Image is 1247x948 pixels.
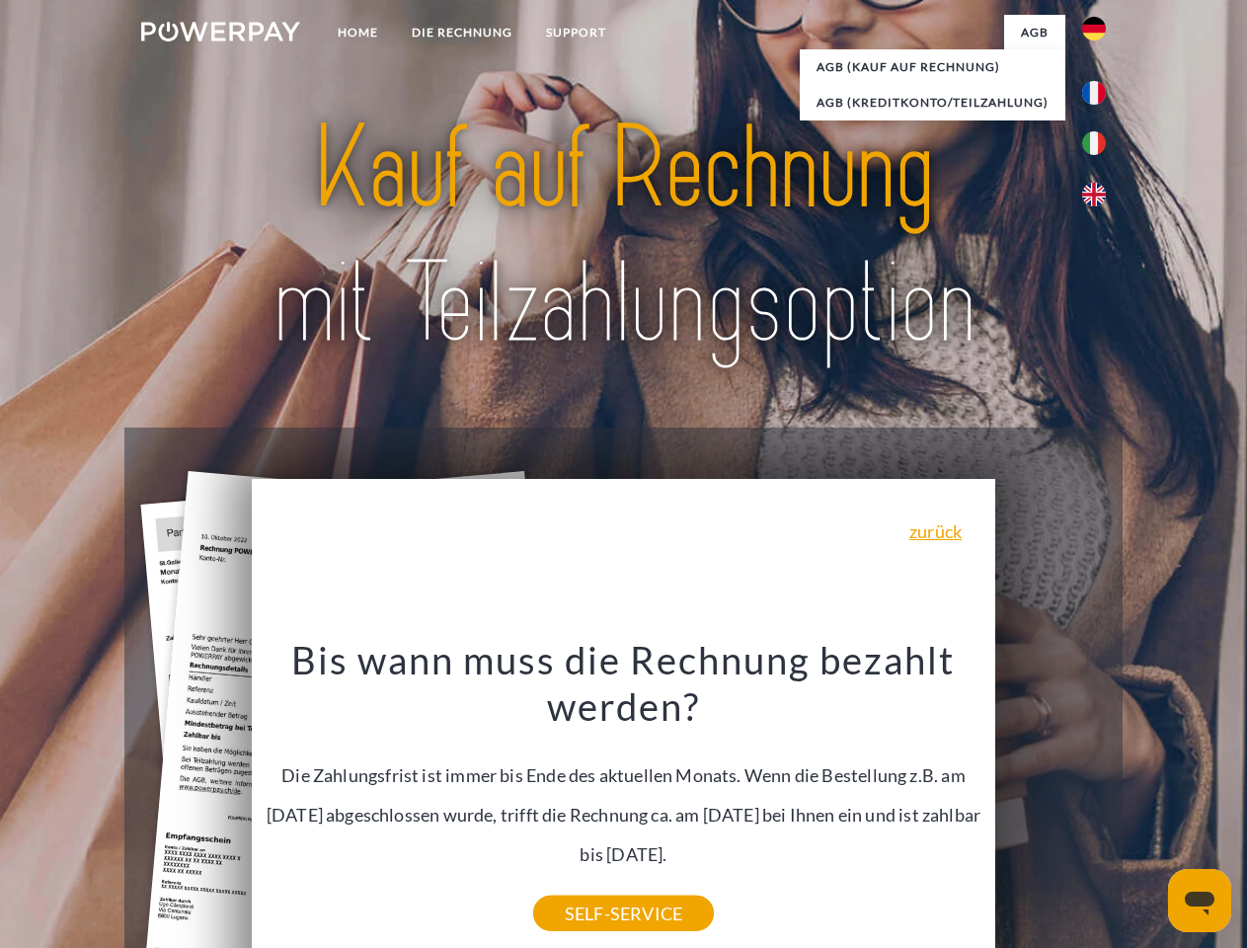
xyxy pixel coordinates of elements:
[141,22,300,41] img: logo-powerpay-white.svg
[1168,869,1231,932] iframe: Schaltfläche zum Öffnen des Messaging-Fensters
[321,15,395,50] a: Home
[395,15,529,50] a: DIE RECHNUNG
[264,636,984,731] h3: Bis wann muss die Rechnung bezahlt werden?
[533,896,714,931] a: SELF-SERVICE
[1082,183,1106,206] img: en
[800,49,1065,85] a: AGB (Kauf auf Rechnung)
[909,522,962,540] a: zurück
[529,15,623,50] a: SUPPORT
[1082,17,1106,40] img: de
[264,636,984,913] div: Die Zahlungsfrist ist immer bis Ende des aktuellen Monats. Wenn die Bestellung z.B. am [DATE] abg...
[800,85,1065,120] a: AGB (Kreditkonto/Teilzahlung)
[189,95,1058,378] img: title-powerpay_de.svg
[1082,131,1106,155] img: it
[1082,81,1106,105] img: fr
[1004,15,1065,50] a: agb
